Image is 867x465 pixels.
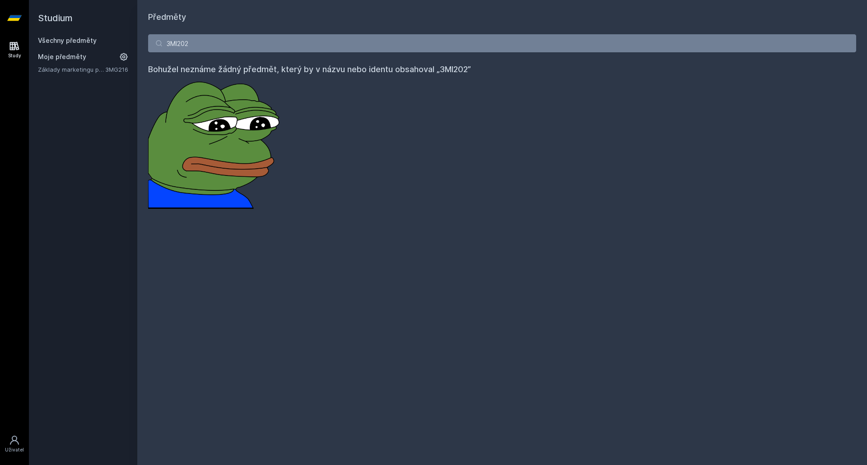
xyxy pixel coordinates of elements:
a: Základy marketingu pro informatiky a statistiky [38,65,105,74]
h1: Předměty [148,11,856,23]
input: Název nebo ident předmětu… [148,34,856,52]
span: Moje předměty [38,52,86,61]
h4: Bohužel neznáme žádný předmět, který by v názvu nebo identu obsahoval „3MI202” [148,63,856,76]
div: Uživatel [5,447,24,453]
div: Study [8,52,21,59]
a: Uživatel [2,430,27,458]
a: Všechny předměty [38,37,97,44]
a: Study [2,36,27,64]
img: error_picture.png [148,76,284,209]
a: 3MG216 [105,66,128,73]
